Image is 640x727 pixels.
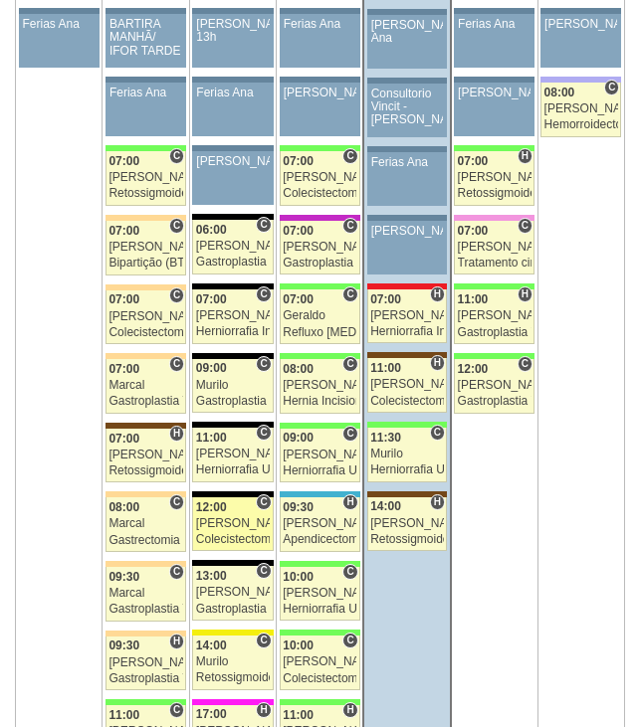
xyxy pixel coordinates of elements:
[23,18,96,31] div: Ferias Ana
[196,431,227,445] span: 11:00
[430,286,445,302] span: Hospital
[454,221,534,275] a: C 07:00 [PERSON_NAME] Tratamento cirúrgico da Diástase do reto abdomem
[192,14,273,68] a: [PERSON_NAME] 13h
[283,517,356,530] div: [PERSON_NAME]
[454,14,534,68] a: Ferias Ana
[367,15,447,69] a: [PERSON_NAME] Ana
[370,499,401,513] span: 14:00
[370,395,443,408] div: Colecistectomia com Colangiografia VL
[342,356,357,372] span: Consultório
[108,224,139,238] span: 07:00
[283,362,314,376] span: 08:00
[169,564,184,580] span: Consultório
[280,423,360,429] div: Key: Brasil
[169,634,184,649] span: Hospital
[284,87,356,99] div: [PERSON_NAME]
[106,497,186,552] a: C 08:00 Marcal Gastrectomia Vertical
[283,379,356,392] div: [PERSON_NAME]
[196,292,227,306] span: 07:00
[256,563,271,579] span: Consultório
[540,14,621,68] a: [PERSON_NAME]
[106,284,186,290] div: Key: Bartira
[284,18,356,31] div: Ferias Ana
[280,491,360,497] div: Key: Neomater
[367,78,447,84] div: Key: Aviso
[280,215,360,221] div: Key: Maria Braido
[283,655,356,668] div: [PERSON_NAME]
[108,464,182,477] div: Retossigmoidectomia Abdominal VL
[367,215,447,221] div: Key: Aviso
[196,655,270,668] div: Murilo
[280,8,360,14] div: Key: Aviso
[256,494,271,510] span: Consultório
[192,220,273,274] a: C 06:00 [PERSON_NAME] Gastroplastia VL
[367,146,447,152] div: Key: Aviso
[256,425,271,441] span: Consultório
[454,8,534,14] div: Key: Aviso
[106,567,186,622] a: C 09:30 Marcal Gastroplastia VL
[342,564,357,580] span: Consultório
[106,561,186,567] div: Key: Bartira
[192,497,273,552] a: C 12:00 [PERSON_NAME] Colecistectomia com Colangiografia VL
[283,326,356,339] div: Refluxo [MEDICAL_DATA] esofágico Robótico
[106,429,186,483] a: H 07:00 [PERSON_NAME] Retossigmoidectomia Abdominal VL
[458,362,489,376] span: 12:00
[283,395,356,408] div: Hernia Incisional por Video
[367,497,447,552] a: H 14:00 [PERSON_NAME] Retossigmoidectomia Abdominal VL
[196,517,270,530] div: [PERSON_NAME]
[196,256,270,269] div: Gastroplastia VL
[370,325,443,338] div: Herniorrafia Ing. Unilateral VL
[342,148,357,164] span: Consultório
[458,171,532,184] div: [PERSON_NAME]
[169,148,184,164] span: Consultório
[106,631,186,636] div: Key: Bartira
[283,533,356,546] div: Apendicectomia VL
[454,289,534,344] a: H 11:00 [PERSON_NAME] Gastroplastia VL
[370,361,401,375] span: 11:00
[169,702,184,718] span: Consultório
[169,218,184,234] span: Consultório
[196,155,269,168] div: [PERSON_NAME]
[19,14,100,68] a: Ferias Ana
[283,154,314,168] span: 07:00
[106,423,186,429] div: Key: Santa Joana
[108,257,182,270] div: Bipartição (BTI)
[283,257,356,270] div: Gastroplastia VL
[540,83,621,137] a: C 08:00 [PERSON_NAME] Hemorroidectomia
[108,241,182,254] div: [PERSON_NAME]
[518,218,533,234] span: Consultório
[196,361,227,375] span: 09:00
[454,83,534,136] a: [PERSON_NAME]
[169,287,184,303] span: Consultório
[108,379,182,392] div: Marcal
[280,221,360,275] a: C 07:00 [PERSON_NAME] Gastroplastia VL
[604,80,619,95] span: Consultório
[106,221,186,275] a: C 07:00 [PERSON_NAME] Bipartição (BTI)
[106,151,186,206] a: C 07:00 [PERSON_NAME] Retossigmoidectomia Robótica
[367,358,447,413] a: H 11:00 [PERSON_NAME] Colecistectomia com Colangiografia VL
[458,309,532,322] div: [PERSON_NAME]
[169,356,184,372] span: Consultório
[196,223,227,237] span: 06:00
[256,286,271,302] span: Consultório
[106,636,186,691] a: H 09:30 [PERSON_NAME] Gastroplastia VL
[192,428,273,482] a: C 11:00 [PERSON_NAME] Herniorrafia Umbilical
[283,464,356,477] div: Herniorrafia Umbilical
[256,633,271,648] span: Consultório
[106,491,186,497] div: Key: Bartira
[367,289,447,344] a: H 07:00 [PERSON_NAME] Herniorrafia Ing. Unilateral VL
[108,570,139,584] span: 09:30
[196,463,270,476] div: Herniorrafia Umbilical
[196,395,270,408] div: Gastroplastia VL
[196,448,270,460] div: [PERSON_NAME]
[106,215,186,221] div: Key: Bartira
[192,422,273,428] div: Key: Blanc
[544,86,575,99] span: 08:00
[518,356,533,372] span: Consultório
[371,156,444,169] div: Ferias Ana
[192,77,273,83] div: Key: Aviso
[192,83,273,136] a: Ferias Ana
[19,8,100,14] div: Key: Aviso
[544,118,618,131] div: Hemorroidectomia
[280,289,360,344] a: C 07:00 Geraldo Refluxo [MEDICAL_DATA] esofágico Robótico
